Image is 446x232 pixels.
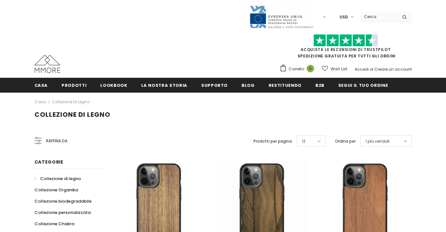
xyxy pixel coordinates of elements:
span: SPEDIZIONE GRATUITA PER TUTTI GLI ORDINI [280,37,412,59]
span: Collezione Organika [35,187,78,193]
img: Javni Razpis [249,5,314,29]
span: Collezione personalizzata [35,209,91,216]
span: 12 [302,138,305,145]
span: La nostra storia [141,82,187,88]
span: Casa [35,82,48,88]
a: Accedi [355,66,369,72]
a: Lookbook [100,78,127,92]
a: La nostra storia [141,78,187,92]
a: Acquista le recensioni di TrustPilot [301,47,391,52]
span: or [370,66,373,72]
span: I più venduti [366,138,390,145]
a: Collezione di legno [52,99,90,105]
a: Casa [35,78,48,92]
span: Lookbook [100,82,127,88]
span: Restituendo [269,82,302,88]
a: Collezione di legno [35,173,81,184]
a: Collezione Organika [35,184,78,196]
img: Fidati di Pilot Stars [313,34,378,47]
span: supporto [201,82,228,88]
a: Prodotti [62,78,86,92]
label: Prodotti per pagina [253,138,292,145]
a: Collezione personalizzata [35,207,91,218]
span: USD [340,14,348,20]
span: Prodotti [62,82,86,88]
a: Javni Razpis [249,14,314,19]
span: Collezione biodegradabile [35,198,92,204]
span: Wish List [331,66,347,72]
span: 0 [307,65,314,72]
span: Blog [242,82,255,88]
a: B2B [315,78,324,92]
a: Casa [35,98,46,106]
a: Restituendo [269,78,302,92]
span: Collezione di legno [40,176,81,182]
a: Carrello 0 [280,64,317,74]
a: Segui il tuo ordine [338,78,388,92]
input: Search Site [360,12,397,21]
label: Ordina per [335,138,356,145]
span: Collezione Chakra [35,221,74,227]
a: Blog [242,78,255,92]
a: Collezione biodegradabile [35,196,92,207]
img: Casi MMORE [35,55,60,73]
span: Collezione di legno [35,110,110,119]
span: Carrello [289,66,304,72]
a: supporto [201,78,228,92]
span: Segui il tuo ordine [338,82,388,88]
span: Categorie [35,159,64,165]
a: Wish List [322,63,347,75]
a: Creare un account [374,66,412,72]
span: Raffina da [46,137,67,145]
span: B2B [315,82,324,88]
a: Collezione Chakra [35,218,74,229]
